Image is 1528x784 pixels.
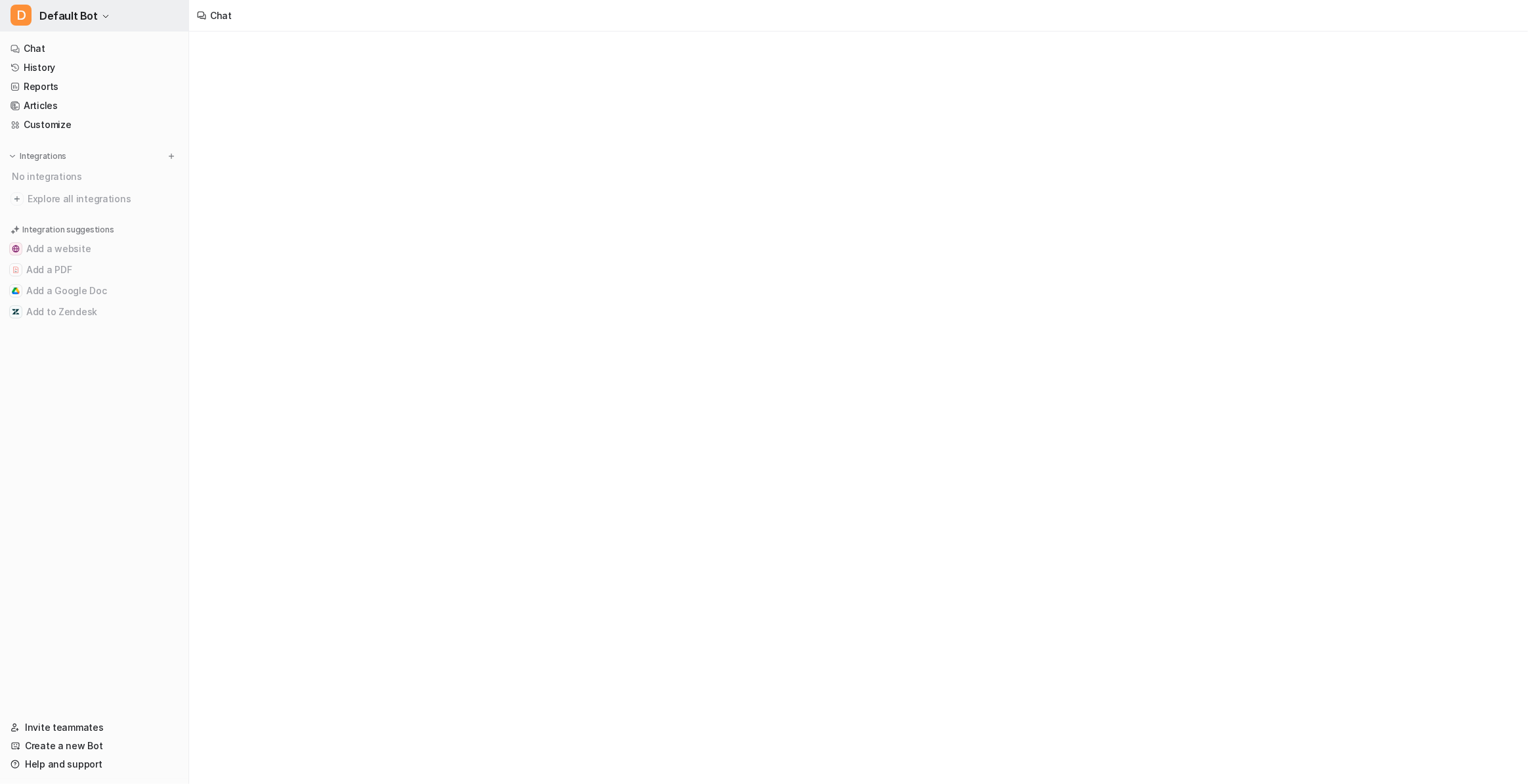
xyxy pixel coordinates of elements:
div: No integrations [8,165,183,187]
img: Add a Google Doc [12,287,20,295]
a: Chat [5,39,183,58]
a: Explore all integrations [5,190,183,208]
button: Add a Google DocAdd a Google Doc [5,280,183,301]
span: Explore all integrations [28,188,178,209]
button: Add a websiteAdd a website [5,238,183,259]
a: Help and support [5,755,183,773]
div: Chat [210,9,232,22]
p: Integrations [20,151,66,162]
img: Add a website [12,245,20,253]
button: Add a PDFAdd a PDF [5,259,183,280]
a: Reports [5,77,183,96]
a: Articles [5,97,183,115]
a: Customize [5,116,183,134]
img: Add to Zendesk [12,308,20,316]
p: Integration suggestions [22,224,114,236]
img: expand menu [8,152,17,161]
a: Create a new Bot [5,737,183,755]
img: menu_add.svg [167,152,176,161]
img: Add a PDF [12,266,20,274]
a: Invite teammates [5,718,183,737]
a: History [5,58,183,77]
span: Default Bot [39,7,98,25]
button: Add to ZendeskAdd to Zendesk [5,301,183,322]
button: Integrations [5,150,70,163]
span: D [11,5,32,26]
img: explore all integrations [11,192,24,206]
